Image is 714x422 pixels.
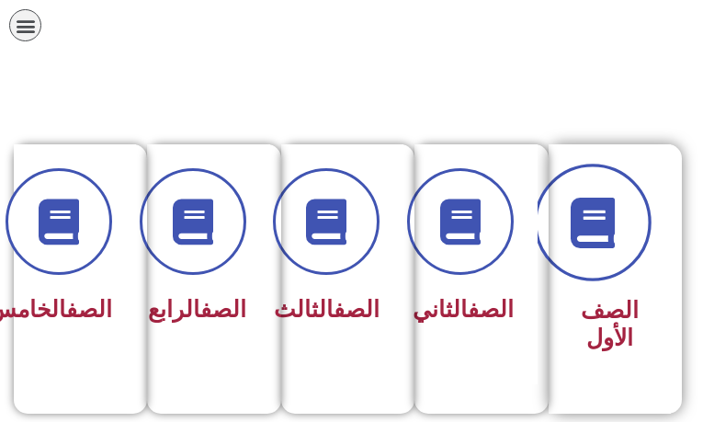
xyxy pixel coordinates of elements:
[200,296,246,323] a: الصف
[148,296,246,323] span: الرابع
[468,296,514,323] a: الصف
[334,296,380,323] a: الصف
[274,296,380,323] span: الثالث
[581,297,639,351] span: الصف الأول
[66,296,112,323] a: الصف
[413,296,514,323] span: الثاني
[9,9,41,41] div: כפתור פתיחת תפריט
